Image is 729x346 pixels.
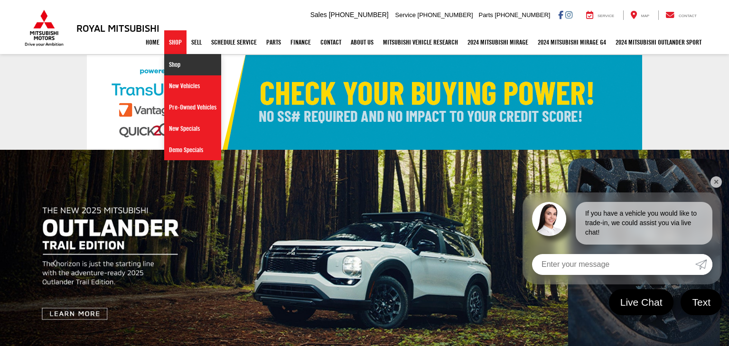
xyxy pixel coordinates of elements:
[87,55,642,150] img: Check Your Buying Power
[164,97,221,118] a: Pre-Owned Vehicles
[658,10,704,20] a: Contact
[316,30,346,54] a: Contact
[164,30,187,54] a: Shop
[532,202,566,236] img: Agent profile photo
[310,11,327,18] span: Sales
[262,30,286,54] a: Parts: Opens in a new tab
[418,11,473,18] span: [PHONE_NUMBER]
[164,118,221,139] a: New Specials
[495,11,550,18] span: [PHONE_NUMBER]
[641,14,649,18] span: Map
[164,139,221,160] a: Demo Specials
[616,296,667,309] span: Live Chat
[576,202,712,245] div: If you have a vehicle you would like to trade-in, we could assist you via live chat!
[206,30,262,54] a: Schedule Service: Opens in a new tab
[611,30,706,54] a: 2024 Mitsubishi Outlander SPORT
[164,75,221,97] a: New Vehicles
[395,11,416,18] span: Service
[463,30,533,54] a: 2024 Mitsubishi Mirage
[681,289,722,315] a: Text
[532,254,695,275] input: Enter your message
[598,14,614,18] span: Service
[378,30,463,54] a: Mitsubishi Vehicle Research
[687,296,715,309] span: Text
[558,11,563,18] a: Facebook: Click to visit our Facebook page
[187,30,206,54] a: Sell
[76,23,159,33] h3: Royal Mitsubishi
[695,254,712,275] a: Submit
[164,54,221,75] a: Shop
[679,14,697,18] span: Contact
[609,289,674,315] a: Live Chat
[623,10,656,20] a: Map
[533,30,611,54] a: 2024 Mitsubishi Mirage G4
[141,30,164,54] a: Home
[478,11,493,18] span: Parts
[579,10,621,20] a: Service
[565,11,572,18] a: Instagram: Click to visit our Instagram page
[286,30,316,54] a: Finance
[346,30,378,54] a: About Us
[329,11,389,18] span: [PHONE_NUMBER]
[23,9,65,46] img: Mitsubishi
